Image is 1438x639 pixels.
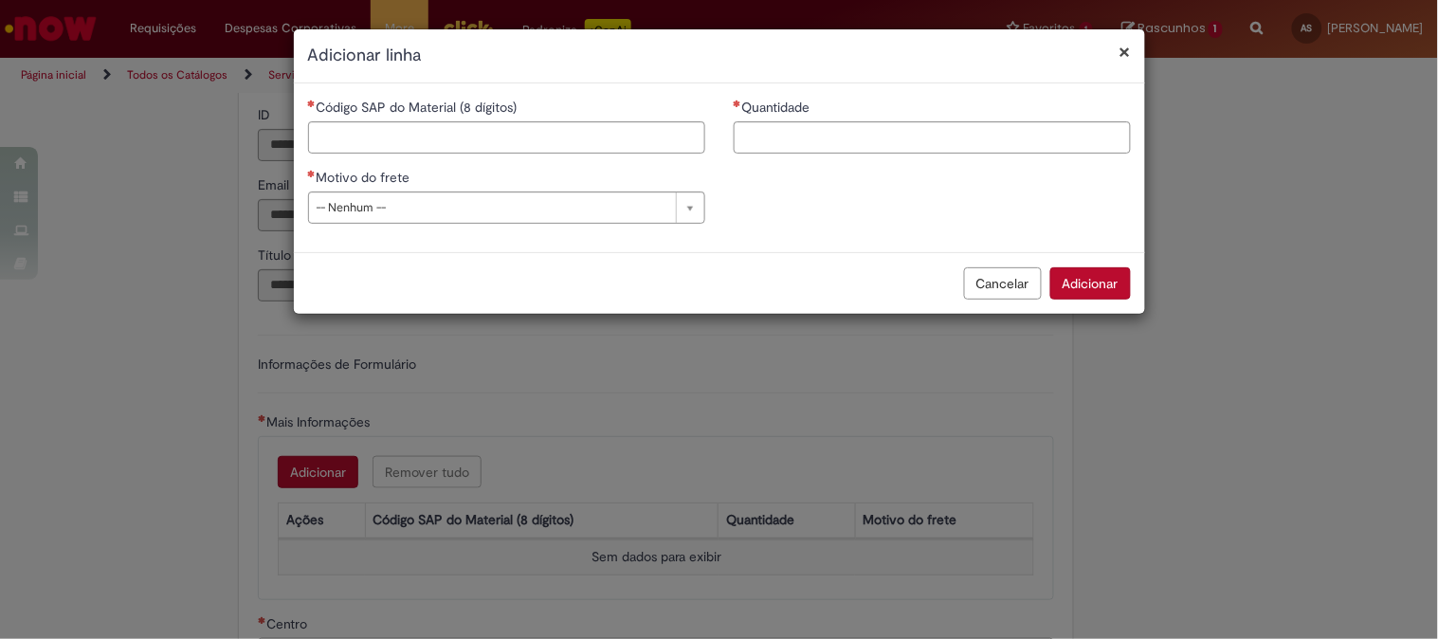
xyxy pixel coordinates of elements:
input: Código SAP do Material (8 dígitos) [308,121,705,154]
span: -- Nenhum -- [317,192,666,223]
span: Código SAP do Material (8 dígitos) [317,99,521,116]
span: Necessários [734,100,742,107]
button: Cancelar [964,267,1042,300]
span: Motivo do frete [317,169,414,186]
span: Necessários [308,100,317,107]
input: Quantidade [734,121,1131,154]
span: Necessários [308,170,317,177]
h2: Adicionar linha [308,44,1131,68]
button: Fechar modal [1119,42,1131,62]
span: Quantidade [742,99,814,116]
button: Adicionar [1050,267,1131,300]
